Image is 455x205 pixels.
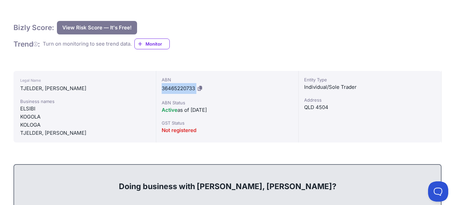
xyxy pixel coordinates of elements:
[20,129,149,137] div: TJELDER, [PERSON_NAME]
[162,85,195,92] span: 36465220733
[20,98,149,105] div: Business names
[162,106,293,114] div: as of [DATE]
[162,99,293,106] div: ABN Status
[428,181,448,202] iframe: Toggle Customer Support
[20,113,149,121] div: KOGOLA
[13,40,40,49] h1: Trend :
[304,83,436,91] div: Individual/Sole Trader
[134,39,170,49] a: Monitor
[162,127,196,133] span: Not registered
[20,121,149,129] div: KOLOGA
[21,170,434,192] div: Doing business with [PERSON_NAME], [PERSON_NAME]?
[20,84,149,93] div: TJELDER, [PERSON_NAME]
[20,76,149,84] div: Legal Name
[145,41,169,47] span: Monitor
[162,76,293,83] div: ABN
[304,76,436,83] div: Entity Type
[57,21,137,34] button: View Risk Score — It's Free!
[43,40,132,48] div: Turn on monitoring to see trend data.
[162,120,293,126] div: GST Status
[304,103,436,111] div: QLD 4504
[20,105,149,113] div: ELSIBI
[13,23,54,32] h1: Bizly Score:
[304,97,436,103] div: Address
[162,107,177,113] span: Active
